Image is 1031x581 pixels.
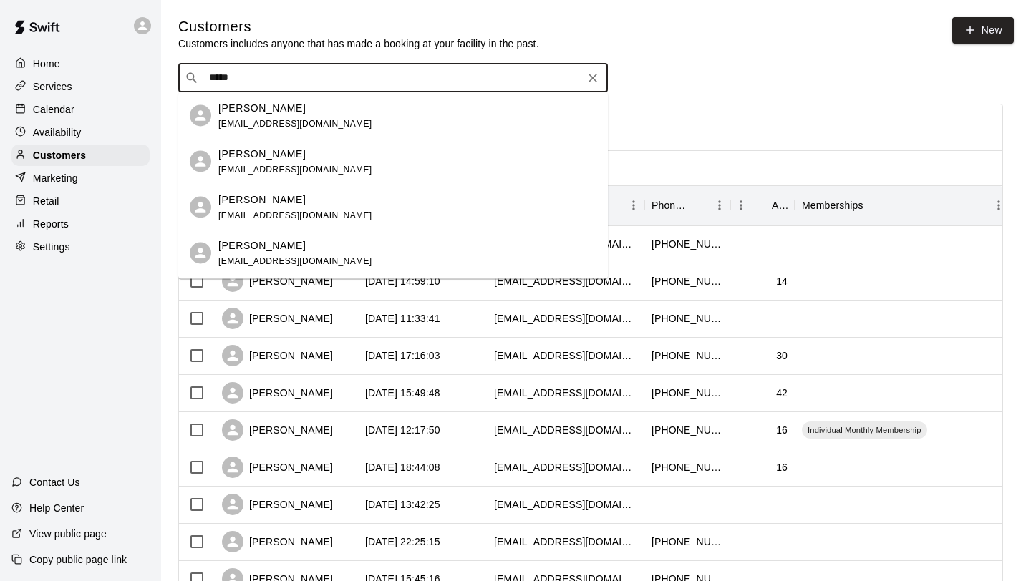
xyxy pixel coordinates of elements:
[776,386,788,400] div: 42
[802,185,863,225] div: Memberships
[494,423,637,437] div: lawrenceadam01538@icloud.com
[29,501,84,515] p: Help Center
[190,197,211,218] div: Brody Blackman
[752,195,772,215] button: Sort
[218,238,306,253] p: [PERSON_NAME]
[11,76,150,97] a: Services
[365,497,440,512] div: 2025-07-06 13:42:25
[365,534,440,549] div: 2025-07-01 22:25:15
[11,53,150,74] a: Home
[494,460,637,474] div: emilygephart7@icloud.com
[11,122,150,143] a: Availability
[190,243,211,264] div: Brody Blackman
[29,475,80,489] p: Contact Us
[218,146,306,161] p: [PERSON_NAME]
[33,217,69,231] p: Reports
[802,421,927,439] div: Individual Monthly Membership
[222,456,333,478] div: [PERSON_NAME]
[863,195,884,215] button: Sort
[494,534,637,549] div: alexa.velez2187@gmail.com
[494,311,637,326] div: mattzoccola@outlook.com
[365,311,440,326] div: 2025-08-03 11:33:41
[988,195,1010,216] button: Menu
[776,423,788,437] div: 16
[494,348,637,363] div: andreabsmotherman@gmail.com
[218,255,372,265] span: [EMAIL_ADDRESS][DOMAIN_NAME]
[33,102,74,117] p: Calendar
[11,236,150,258] a: Settings
[190,151,211,172] div: Brad Blackburn
[487,185,644,225] div: Email
[652,311,723,326] div: +16159745943
[33,171,78,185] p: Marketing
[11,213,150,235] a: Reports
[652,348,723,363] div: +18124496797
[776,274,788,288] div: 14
[652,423,723,437] div: +16159772315
[652,274,723,288] div: +14846620715
[222,382,333,404] div: [PERSON_NAME]
[365,460,440,474] div: 2025-07-07 18:44:08
[222,419,333,441] div: [PERSON_NAME]
[709,195,730,216] button: Menu
[494,274,637,288] div: sheets.tracey36@gmail.com
[644,185,730,225] div: Phone Number
[494,497,637,512] div: ctowell_frce@yahoo.com
[222,270,333,292] div: [PERSON_NAME]
[652,386,723,400] div: +17606221878
[33,125,82,140] p: Availability
[652,185,689,225] div: Phone Number
[33,57,60,71] p: Home
[222,308,333,329] div: [PERSON_NAME]
[190,105,211,127] div: Joe Black
[218,210,372,220] span: [EMAIL_ADDRESS][DOMAIN_NAME]
[178,17,539,36] h5: Customers
[494,386,637,400] div: jonesyjkj@yahoo.com
[365,348,440,363] div: 2025-08-02 17:16:03
[29,552,127,567] p: Copy public page link
[222,531,333,552] div: [PERSON_NAME]
[652,460,723,474] div: +14804872572
[952,17,1014,44] a: New
[795,185,1010,225] div: Memberships
[178,64,608,92] div: Search customers by name or email
[623,195,644,216] button: Menu
[222,345,333,366] div: [PERSON_NAME]
[178,36,539,51] p: Customers includes anyone that has made a booking at your facility in the past.
[772,185,788,225] div: Age
[218,192,306,207] p: [PERSON_NAME]
[218,118,372,128] span: [EMAIL_ADDRESS][DOMAIN_NAME]
[218,164,372,174] span: [EMAIL_ADDRESS][DOMAIN_NAME]
[29,527,107,541] p: View public page
[583,68,603,88] button: Clear
[33,79,72,94] p: Services
[11,145,150,166] a: Customers
[365,386,440,400] div: 2025-07-30 15:49:48
[652,534,723,549] div: +13479467768
[652,237,723,251] div: +18653899043
[730,195,752,216] button: Menu
[730,185,795,225] div: Age
[365,423,440,437] div: 2025-07-29 12:17:50
[33,240,70,254] p: Settings
[11,99,150,120] a: Calendar
[365,274,440,288] div: 2025-08-08 14:59:10
[802,424,927,436] span: Individual Monthly Membership
[11,190,150,212] a: Retail
[33,148,86,162] p: Customers
[776,348,788,363] div: 30
[689,195,709,215] button: Sort
[33,194,59,208] p: Retail
[11,167,150,189] a: Marketing
[218,100,306,115] p: [PERSON_NAME]
[222,494,333,515] div: [PERSON_NAME]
